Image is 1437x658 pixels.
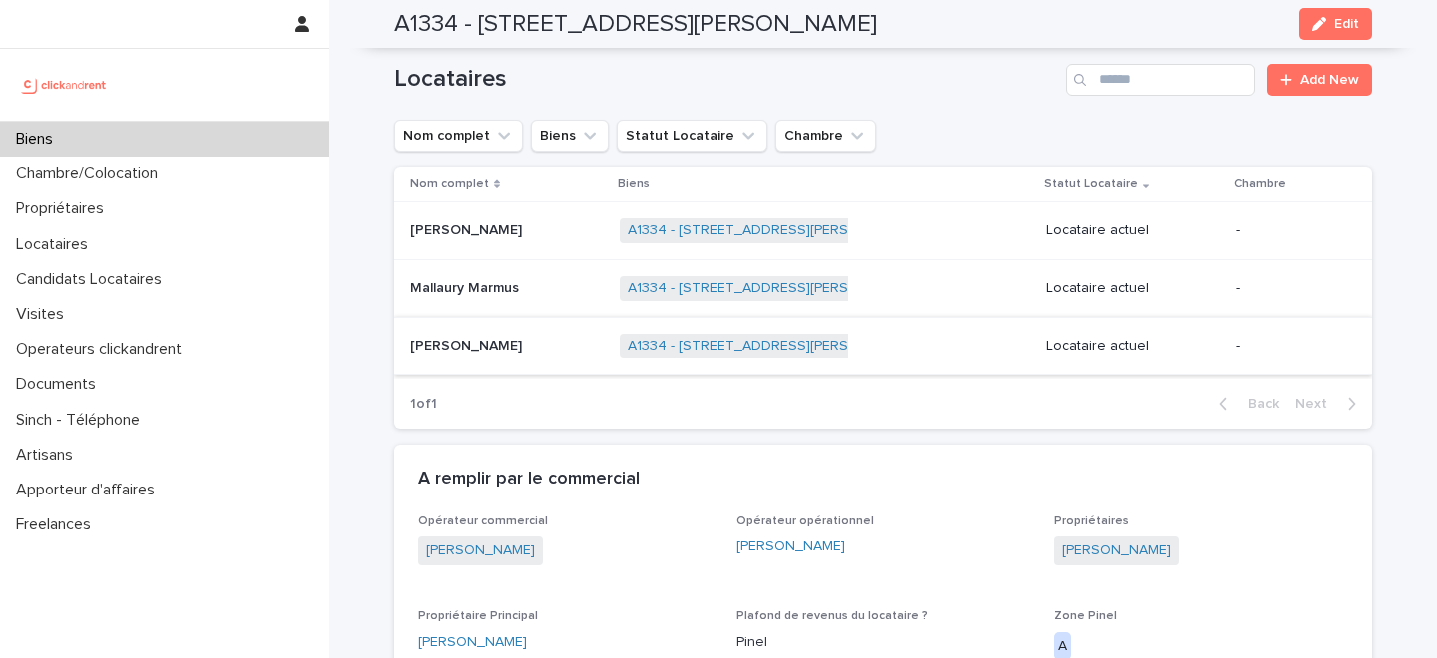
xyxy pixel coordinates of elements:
button: Statut Locataire [617,120,767,152]
p: - [1236,280,1340,297]
p: - [1236,338,1340,355]
a: [PERSON_NAME] [736,536,845,557]
p: Operateurs clickandrent [8,340,198,359]
span: Propriétaire Principal [418,610,538,622]
p: Candidats Locataires [8,270,178,289]
p: Chambre/Colocation [8,164,174,183]
span: Back [1236,397,1279,411]
p: Visites [8,305,80,324]
button: Next [1287,395,1372,413]
button: Nom complet [394,120,523,152]
p: Pinel [736,632,1031,653]
a: Add New [1267,64,1372,96]
p: 1 of 1 [394,380,453,429]
p: Locataires [8,235,104,254]
a: A1334 - [STREET_ADDRESS][PERSON_NAME] [628,222,919,239]
button: Chambre [775,120,876,152]
p: [PERSON_NAME] [410,218,526,239]
span: Add New [1300,73,1359,87]
p: Biens [618,173,650,195]
span: Zone Pinel [1054,610,1117,622]
h1: Locataires [394,65,1058,94]
h2: A1334 - [STREET_ADDRESS][PERSON_NAME] [394,10,877,39]
button: Edit [1299,8,1372,40]
a: [PERSON_NAME] [426,540,535,561]
p: Apporteur d'affaires [8,481,171,499]
p: Statut Locataire [1044,173,1138,195]
a: A1334 - [STREET_ADDRESS][PERSON_NAME] [628,338,919,355]
h2: A remplir par le commercial [418,469,640,491]
button: Back [1203,395,1287,413]
p: Locataire actuel [1046,280,1220,297]
p: Documents [8,375,112,394]
a: A1334 - [STREET_ADDRESS][PERSON_NAME] [628,280,919,297]
a: [PERSON_NAME] [418,632,527,653]
input: Search [1066,64,1255,96]
p: Nom complet [410,173,489,195]
img: UCB0brd3T0yccxBKYDjQ [16,65,113,105]
p: - [1236,222,1340,239]
p: Chambre [1234,173,1286,195]
tr: [PERSON_NAME][PERSON_NAME] A1334 - [STREET_ADDRESS][PERSON_NAME] Locataire actuel- [394,202,1372,260]
span: Plafond de revenus du locataire ? [736,610,928,622]
span: Edit [1334,17,1359,31]
span: Opérateur commercial [418,515,548,527]
p: Mallaury Marmus [410,276,523,297]
p: Locataire actuel [1046,338,1220,355]
span: Next [1295,397,1339,411]
p: Propriétaires [8,199,120,218]
p: Biens [8,130,69,149]
span: Propriétaires [1054,515,1129,527]
tr: Mallaury MarmusMallaury Marmus A1334 - [STREET_ADDRESS][PERSON_NAME] Locataire actuel- [394,259,1372,317]
p: [PERSON_NAME] [410,334,526,355]
tr: [PERSON_NAME][PERSON_NAME] A1334 - [STREET_ADDRESS][PERSON_NAME] Locataire actuel- [394,317,1372,375]
p: Sinch - Téléphone [8,411,156,430]
button: Biens [531,120,609,152]
p: Locataire actuel [1046,222,1220,239]
a: [PERSON_NAME] [1062,540,1171,561]
p: Artisans [8,446,89,465]
span: Opérateur opérationnel [736,515,874,527]
p: Freelances [8,515,107,534]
